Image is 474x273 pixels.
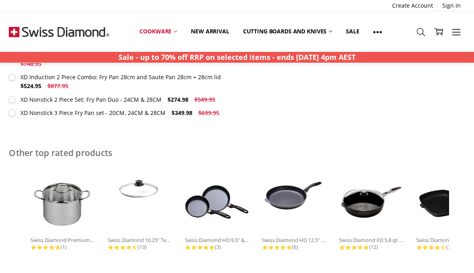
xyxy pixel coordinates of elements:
a: Swiss Diamond XD 5.8 qt Nonstick... [339,170,403,244]
a: Sale [339,23,366,40]
span: $524.95 [20,82,41,90]
span: $549.95 [194,96,215,103]
span: $349.98 [172,109,192,117]
div: 13 Total Reviews [108,244,172,250]
div: 6 Total Reviews [262,244,326,250]
a: Cutting boards and knives [236,23,339,40]
div: XD Nonstick 3 Piece Fry Pan set - 20CM, 24CM & 28CM [20,109,165,117]
div: Swiss Diamond XD 5.8 qt Nonstick... [339,236,403,244]
a: New arrival [184,23,236,40]
div: Swiss Diamond HD 9.5" & 11"... [185,236,249,244]
a: Swiss Diamond HD 12.5" Nonstick Fry... [262,170,326,244]
span: $274.98 [168,96,188,103]
div: 12 Total Reviews [339,244,403,250]
a: Show All [366,23,389,41]
div: XD Nonstick 2 Piece Set: Fry Pan Duo - 24CM & 28CM [20,96,161,103]
h2: Other top rated products [9,149,465,156]
span: $699.95 [198,109,219,117]
strong: Sale - up to 70% off RRP on selected items - ends [DATE] 4pm AEST [118,52,355,62]
a: Swiss Diamond HD 9.5" & 11"... [185,170,249,244]
a: Swiss Diamond Premium Steel DLX 7.6... [31,170,95,244]
span: $877.95 [47,82,68,90]
span: $748.95 [20,60,41,68]
div: Swiss Diamond Premium Steel DLX 7.6... [31,236,95,244]
div: 3 Total Reviews [185,244,249,250]
a: Cookware [133,23,184,40]
div: Swiss Diamond HD 12.5" Nonstick Fry... [262,236,326,244]
a: Swiss Diamond 10.25" Tempered Glass... [108,170,172,244]
div: XD Induction 2 Piece Combo: Fry Pan 28cm and Saute Pan 28cm + 28cm lid [20,73,221,81]
img: Free Shipping On Every Order [9,12,109,52]
div: 1 Total Reviews [31,244,95,250]
div: Swiss Diamond 10.25" Tempered Glass... [108,236,172,244]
